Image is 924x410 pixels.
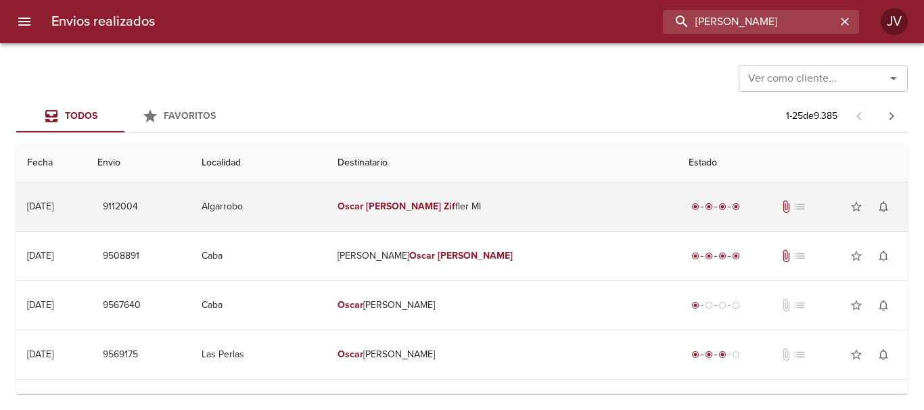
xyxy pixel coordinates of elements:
td: Algarrobo [191,182,327,231]
td: [PERSON_NAME] [327,281,678,330]
td: [PERSON_NAME] [327,232,678,280]
span: No tiene documentos adjuntos [779,348,793,361]
span: radio_button_checked [705,203,713,211]
button: Abrir [884,69,903,88]
button: Agregar a favoritos [843,193,870,220]
td: fler Ml [327,182,678,231]
em: Oscar [338,299,363,311]
em: Zif [444,201,455,212]
span: notifications_none [877,249,890,263]
span: Favoritos [164,110,216,122]
div: Abrir información de usuario [881,8,908,35]
button: Activar notificaciones [870,292,897,319]
span: radio_button_checked [691,252,699,260]
button: menu [8,5,41,38]
span: Pagina anterior [843,109,875,122]
div: En viaje [689,348,743,361]
div: Entregado [689,200,743,213]
em: Oscar [338,201,363,212]
th: Fecha [16,144,87,182]
span: Todos [65,110,97,122]
span: 9508891 [103,248,139,265]
th: Envio [87,144,191,182]
button: Agregar a favoritos [843,292,870,319]
span: star_border [850,299,863,312]
button: Activar notificaciones [870,193,897,220]
div: JV [881,8,908,35]
span: radio_button_unchecked [705,301,713,309]
span: radio_button_checked [705,351,713,359]
span: radio_button_checked [691,351,699,359]
span: star_border [850,200,863,213]
span: notifications_none [877,299,890,312]
span: Tiene documentos adjuntos [779,249,793,263]
span: star_border [850,249,863,263]
p: 1 - 25 de 9.385 [786,109,837,123]
span: No tiene pedido asociado [793,348,806,361]
div: Entregado [689,249,743,263]
span: 9567640 [103,297,141,314]
span: star_border [850,348,863,361]
em: [PERSON_NAME] [366,201,441,212]
span: radio_button_checked [718,203,726,211]
em: Oscar [409,250,435,261]
button: 9508891 [97,244,145,269]
span: notifications_none [877,200,890,213]
button: Activar notificaciones [870,341,897,368]
th: Estado [678,144,908,182]
span: radio_button_checked [691,203,699,211]
button: 9112004 [97,195,143,220]
span: radio_button_checked [691,301,699,309]
em: Oscar [338,349,363,360]
div: Tabs Envios [16,100,233,132]
span: radio_button_checked [718,351,726,359]
span: radio_button_checked [718,252,726,260]
div: [DATE] [27,349,53,360]
button: Activar notificaciones [870,242,897,270]
span: notifications_none [877,348,890,361]
th: Localidad [191,144,327,182]
input: buscar [663,10,836,34]
button: Agregar a favoritos [843,341,870,368]
span: radio_button_checked [732,252,740,260]
span: 9569175 [103,347,138,363]
th: Destinatario [327,144,678,182]
span: Pagina siguiente [875,100,908,132]
span: radio_button_unchecked [718,301,726,309]
button: Agregar a favoritos [843,242,870,270]
span: radio_button_checked [705,252,713,260]
td: Las Perlas [191,330,327,379]
span: radio_button_checked [732,203,740,211]
span: No tiene pedido asociado [793,249,806,263]
span: Tiene documentos adjuntos [779,200,793,213]
span: No tiene pedido asociado [793,200,806,213]
em: [PERSON_NAME] [438,250,513,261]
h6: Envios realizados [51,11,155,32]
td: Caba [191,281,327,330]
div: [DATE] [27,201,53,212]
div: [DATE] [27,299,53,311]
button: 9567640 [97,293,146,318]
span: radio_button_unchecked [732,351,740,359]
div: Generado [689,299,743,312]
span: No tiene documentos adjuntos [779,299,793,312]
td: [PERSON_NAME] [327,330,678,379]
span: radio_button_unchecked [732,301,740,309]
button: 9569175 [97,342,143,367]
div: [DATE] [27,250,53,261]
td: Caba [191,232,327,280]
span: 9112004 [103,199,138,215]
span: No tiene pedido asociado [793,299,806,312]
